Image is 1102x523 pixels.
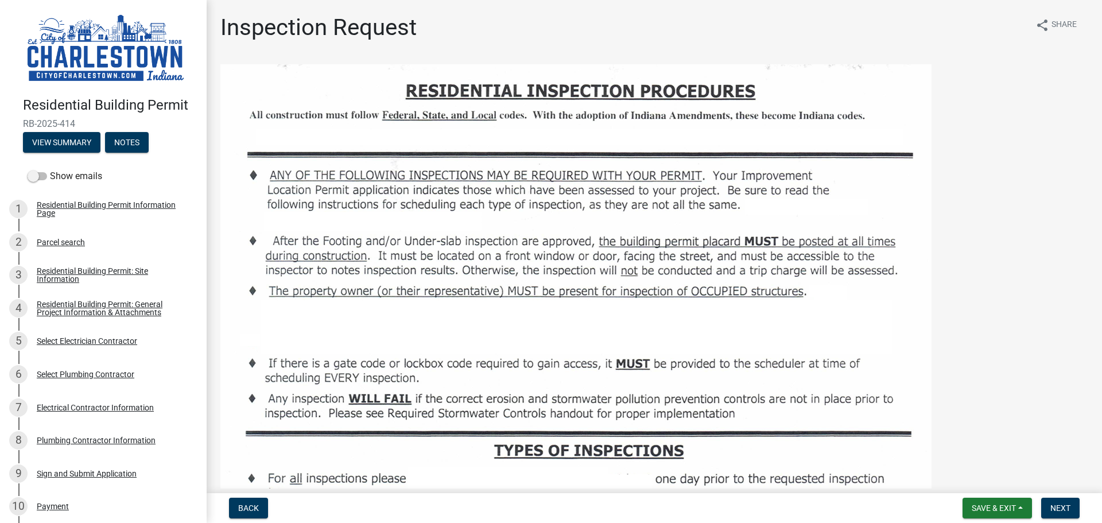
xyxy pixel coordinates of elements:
label: Show emails [28,169,102,183]
img: City of Charlestown, Indiana [23,12,188,85]
button: Next [1041,498,1080,518]
span: RB-2025-414 [23,118,184,129]
div: 4 [9,299,28,317]
button: Back [229,498,268,518]
wm-modal-confirm: Notes [105,138,149,148]
button: Save & Exit [963,498,1032,518]
div: Residential Building Permit Information Page [37,201,188,217]
button: Notes [105,132,149,153]
div: 7 [9,398,28,417]
div: Parcel search [37,238,85,246]
div: Select Electrician Contractor [37,337,137,345]
div: 1 [9,200,28,218]
div: 8 [9,431,28,450]
div: Payment [37,502,69,510]
div: 5 [9,332,28,350]
h1: Inspection Request [220,14,417,41]
div: Residential Building Permit: Site Information [37,267,188,283]
button: View Summary [23,132,100,153]
div: Electrical Contractor Information [37,404,154,412]
div: Sign and Submit Application [37,470,137,478]
div: 2 [9,233,28,251]
div: 10 [9,497,28,516]
h4: Residential Building Permit [23,97,197,114]
button: shareShare [1026,14,1086,36]
span: Next [1050,503,1070,513]
i: share [1035,18,1049,32]
div: Residential Building Permit: General Project Information & Attachments [37,300,188,316]
span: Share [1051,18,1077,32]
div: Select Plumbing Contractor [37,370,134,378]
div: 3 [9,266,28,284]
div: Plumbing Contractor Information [37,436,156,444]
span: Back [238,503,259,513]
div: 9 [9,464,28,483]
wm-modal-confirm: Summary [23,138,100,148]
div: 6 [9,365,28,383]
span: Save & Exit [972,503,1016,513]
